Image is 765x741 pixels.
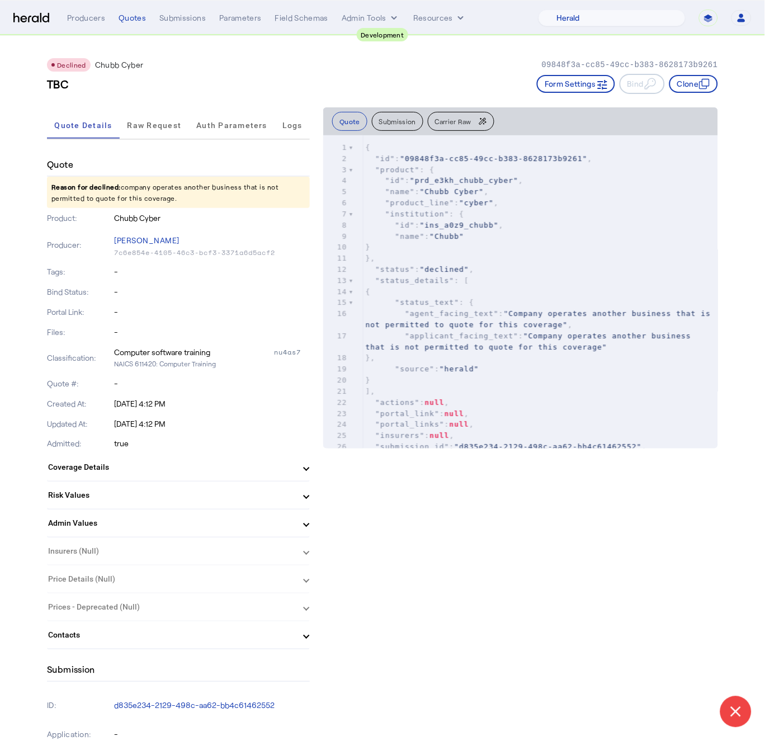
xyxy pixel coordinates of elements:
[405,332,518,340] span: "applicant_facing_text"
[323,220,348,231] div: 8
[375,154,395,163] span: "id"
[47,482,310,509] mat-expansion-panel-header: Risk Values
[47,510,310,537] mat-expansion-panel-header: Admin Values
[47,327,112,338] p: Files:
[429,232,464,240] span: "Chubb"
[385,210,450,218] span: "institution"
[372,112,423,131] button: Submission
[365,232,464,240] span: :
[537,75,615,93] button: Form Settings
[323,430,348,441] div: 25
[323,264,348,275] div: 12
[395,221,414,229] span: "id"
[385,176,405,185] span: "id"
[47,622,310,649] mat-expansion-panel-header: Contacts
[375,420,445,428] span: "portal_links"
[47,698,112,714] p: ID:
[395,232,424,240] span: "name"
[365,143,370,152] span: {
[445,409,464,418] span: null
[428,112,494,131] button: Carrier Raw
[47,286,112,298] p: Bind Status:
[454,442,641,451] span: "d835e234-2129-498c-aa62-bb4c61462552"
[48,490,295,502] mat-panel-title: Risk Values
[47,177,310,208] p: company operates another business that is not permitted to quote for this coverage.
[119,12,146,23] div: Quotes
[196,121,267,129] span: Auth Parameters
[323,297,348,308] div: 15
[365,298,474,306] span: : {
[115,729,310,740] p: -
[115,306,310,318] p: -
[57,61,86,69] span: Declined
[332,112,367,131] button: Quote
[365,431,454,440] span: : ,
[420,187,484,196] span: "Chubb Cyber"
[51,183,121,191] span: Reason for declined:
[375,409,440,418] span: "portal_link"
[115,248,310,257] p: 7c6e854e-4105-46c3-bcf3-3371a6d5acf2
[365,309,716,329] span: : ,
[449,420,469,428] span: null
[365,309,716,329] span: "Company operates another business that is not permitted to quote for this coverage"
[47,352,112,364] p: Classification:
[323,164,348,176] div: 3
[47,663,95,677] h4: Submission
[365,166,435,174] span: : {
[323,419,348,430] div: 24
[410,176,518,185] span: "prd_e3kh_chubb_cyber"
[400,154,587,163] span: "09848f3a-cc85-49cc-b383-8628173b9261"
[323,386,348,397] div: 21
[424,398,444,407] span: null
[365,254,375,262] span: },
[323,275,348,286] div: 13
[365,353,375,362] span: },
[365,409,469,418] span: : ,
[365,176,523,185] span: : ,
[435,118,471,125] span: Carrier Raw
[127,121,182,129] span: Raw Request
[323,209,348,220] div: 7
[323,135,718,449] herald-code-block: quote
[385,187,415,196] span: "name"
[47,438,112,450] p: Admitted:
[413,12,466,23] button: Resources dropdown menu
[405,309,499,318] span: "agent_facing_text"
[365,210,464,218] span: : {
[323,153,348,164] div: 2
[323,242,348,253] div: 10
[275,12,329,23] div: Field Schemas
[365,276,469,285] span: : [
[13,13,49,23] img: Herald Logo
[47,398,112,409] p: Created At:
[323,175,348,186] div: 4
[542,59,718,70] p: 09848f3a-cc85-49cc-b383-8628173b9261
[323,142,348,153] div: 1
[669,75,718,93] button: Clone
[282,121,303,129] span: Logs
[115,378,310,389] p: -
[357,28,409,41] div: Development
[420,265,469,273] span: "declined"
[365,265,474,273] span: : ,
[274,347,310,358] div: nu4as7
[420,221,499,229] span: "ins_a0z9_chubb"
[365,387,375,395] span: ],
[323,286,348,298] div: 14
[375,431,424,440] span: "insurers"
[395,365,435,373] span: "source"
[48,630,295,641] mat-panel-title: Contacts
[48,518,295,530] mat-panel-title: Admin Values
[115,327,310,338] p: -
[385,199,455,207] span: "product_line"
[67,12,105,23] div: Producers
[47,239,112,251] p: Producer:
[115,438,310,450] p: true
[620,74,665,94] button: Bind
[47,378,112,389] p: Quote #:
[323,397,348,408] div: 22
[342,12,400,23] button: internal dropdown menu
[323,375,348,386] div: 20
[429,431,449,440] span: null
[47,76,69,92] h3: TBC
